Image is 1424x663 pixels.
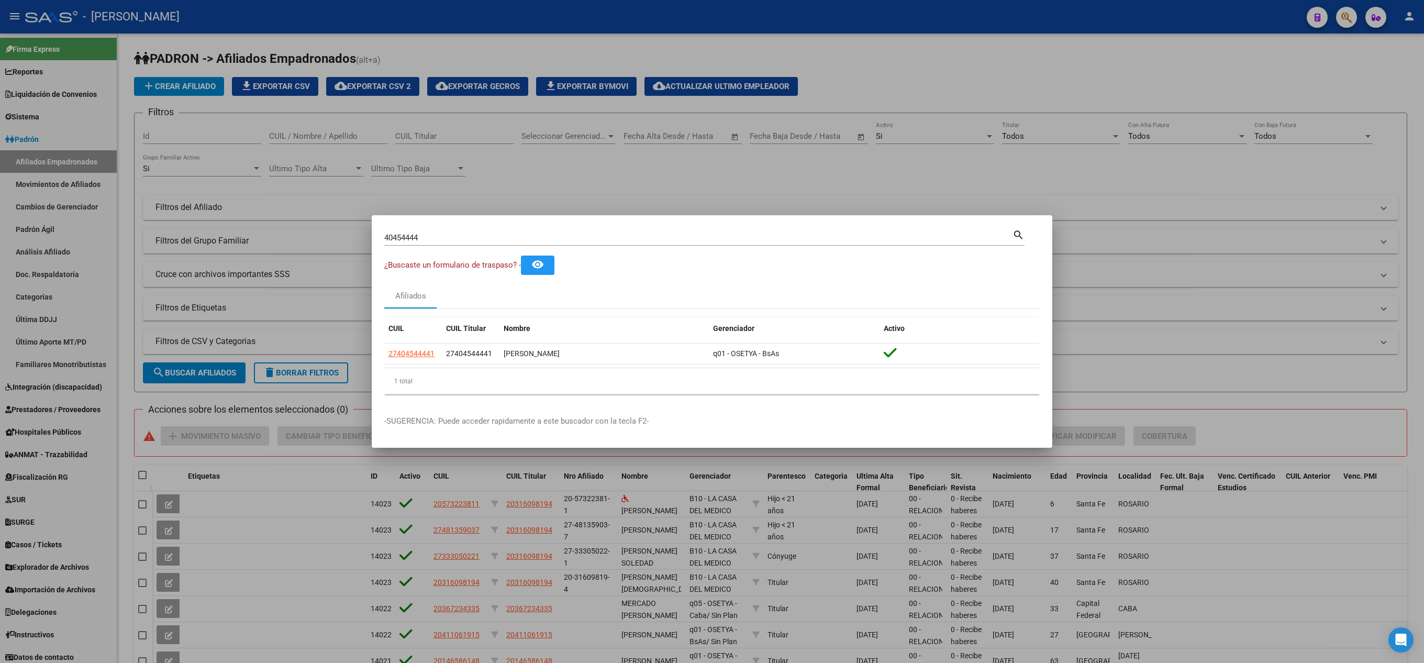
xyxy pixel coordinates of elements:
datatable-header-cell: CUIL [384,317,442,340]
span: Activo [884,324,905,333]
span: q01 - OSETYA - BsAs [713,349,779,358]
span: CUIL [388,324,404,333]
p: -SUGERENCIA: Puede acceder rapidamente a este buscador con la tecla F2- [384,415,1040,427]
div: [PERSON_NAME] [504,348,705,360]
span: Nombre [504,324,530,333]
span: Gerenciador [713,324,754,333]
div: Afiliados [395,290,426,302]
datatable-header-cell: CUIL Titular [442,317,499,340]
mat-icon: remove_red_eye [531,258,544,271]
mat-icon: search [1013,228,1025,240]
span: 27404544441 [388,349,435,358]
datatable-header-cell: Nombre [499,317,709,340]
datatable-header-cell: Activo [880,317,1040,340]
span: ¿Buscaste un formulario de traspaso? - [384,260,521,270]
span: CUIL Titular [446,324,486,333]
span: 27404544441 [446,349,492,358]
datatable-header-cell: Gerenciador [709,317,880,340]
div: Open Intercom Messenger [1388,627,1414,653]
div: 1 total [384,368,1040,394]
